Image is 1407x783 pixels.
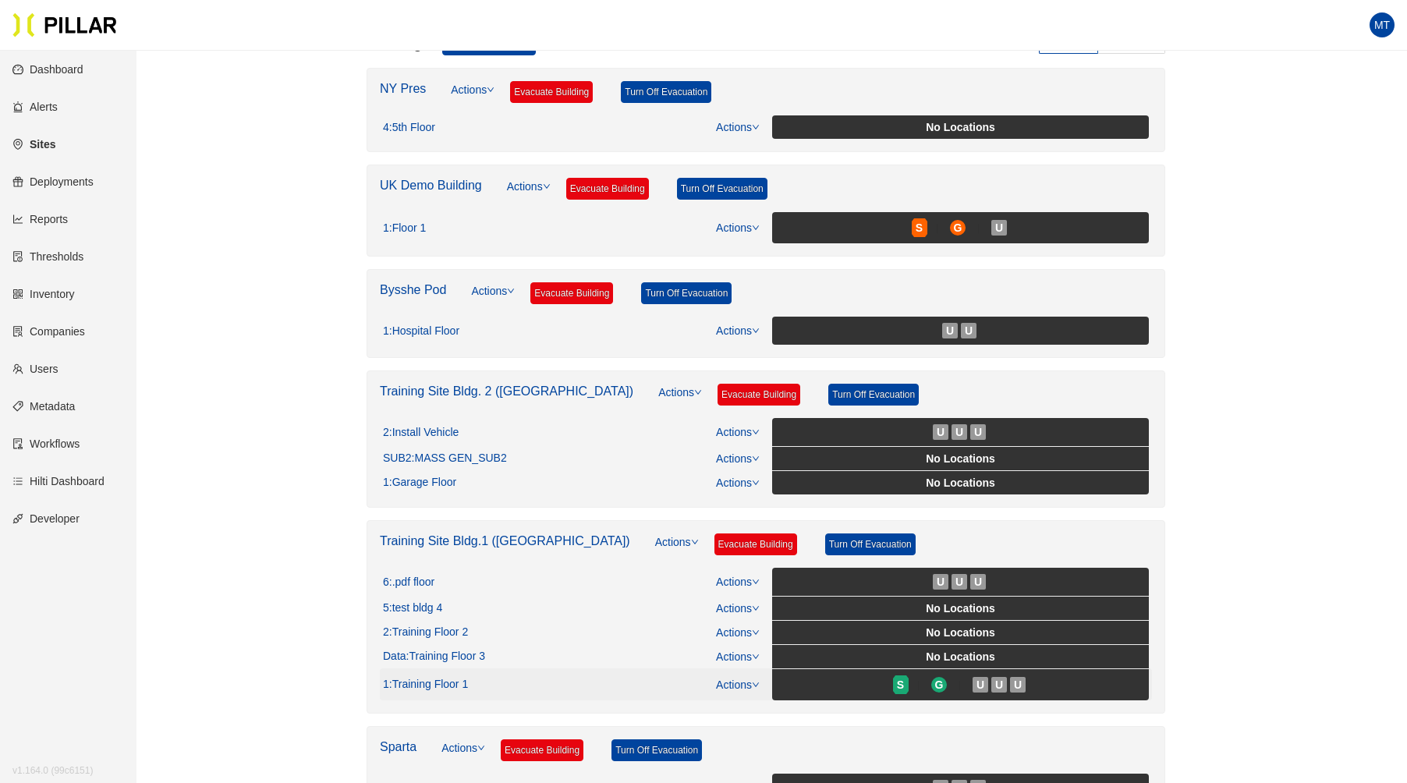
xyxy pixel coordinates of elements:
[1374,12,1390,37] span: MT
[677,178,767,200] a: Turn Off Evacuation
[937,423,944,441] span: U
[752,578,760,586] span: down
[389,121,435,135] span: : 5th Floor
[752,629,760,636] span: down
[477,744,485,752] span: down
[383,601,442,615] div: 5
[965,322,973,339] span: U
[383,576,434,590] div: 6
[716,452,760,465] a: Actions
[380,740,416,753] a: Sparta
[825,533,916,555] a: Turn Off Evacuation
[389,221,426,236] span: : Floor 1
[530,282,613,304] a: Evacuate Building
[406,650,485,664] span: : Training Floor 3
[12,250,83,263] a: exceptionThresholds
[716,426,760,438] a: Actions
[12,325,85,338] a: solutionCompanies
[775,474,1146,491] div: No Locations
[507,287,515,295] span: down
[543,182,551,190] span: down
[955,423,963,441] span: U
[716,626,760,639] a: Actions
[389,625,468,640] span: : Training Floor 2
[775,648,1146,665] div: No Locations
[752,327,760,335] span: down
[12,438,80,450] a: auditWorkflows
[383,678,468,692] div: 1
[507,178,551,212] a: Actions
[12,175,94,188] a: giftDeployments
[954,219,962,236] span: G
[389,324,459,338] span: : Hospital Floor
[752,653,760,661] span: down
[389,678,468,692] span: : Training Floor 1
[380,534,630,547] a: Training Site Bldg.1 ([GEOGRAPHIC_DATA])
[380,82,426,95] a: NY Pres
[501,739,583,761] a: Evacuate Building
[380,283,446,296] a: Bysshe Pod
[383,452,507,466] div: SUB2
[752,123,760,131] span: down
[935,676,944,693] span: G
[955,573,963,590] span: U
[716,477,760,489] a: Actions
[641,282,732,304] a: Turn Off Evacuation
[916,219,923,236] span: S
[611,739,702,761] a: Turn Off Evacuation
[1014,676,1022,693] span: U
[716,576,760,588] a: Actions
[716,602,760,615] a: Actions
[12,12,117,37] a: Pillar Technologies
[389,601,443,615] span: : test bldg 4
[380,179,482,192] a: UK Demo Building
[976,676,984,693] span: U
[383,121,435,135] div: 4
[691,538,699,546] span: down
[383,426,459,440] div: 2
[471,282,515,317] a: Actions
[12,138,55,151] a: environmentSites
[12,63,83,76] a: dashboardDashboard
[658,384,702,418] a: Actions
[380,384,633,398] a: Training Site Bldg. 2 ([GEOGRAPHIC_DATA])
[412,452,507,466] span: : MASS GEN_SUB2
[389,576,434,590] span: : .pdf floor
[383,324,459,338] div: 1
[775,624,1146,641] div: No Locations
[12,288,75,300] a: qrcodeInventory
[441,739,485,774] a: Actions
[12,213,68,225] a: line-chartReports
[995,676,1003,693] span: U
[716,121,760,133] a: Actions
[12,363,58,375] a: teamUsers
[775,600,1146,617] div: No Locations
[621,81,711,103] a: Turn Off Evacuation
[752,455,760,462] span: down
[694,388,702,396] span: down
[897,676,904,693] span: S
[974,423,982,441] span: U
[828,384,919,406] a: Turn Off Evacuation
[487,86,494,94] span: down
[714,533,797,555] a: Evacuate Building
[383,476,456,490] div: 1
[12,475,105,487] a: barsHilti Dashboard
[510,81,593,103] a: Evacuate Building
[752,224,760,232] span: down
[716,221,760,234] a: Actions
[383,625,468,640] div: 2
[995,219,1003,236] span: U
[566,178,649,200] a: Evacuate Building
[775,450,1146,467] div: No Locations
[716,678,760,691] a: Actions
[389,426,459,440] span: : Install Vehicle
[718,384,800,406] a: Evacuate Building
[451,81,494,115] a: Actions
[389,476,456,490] span: : Garage Floor
[752,604,760,612] span: down
[775,119,1146,136] div: No Locations
[12,101,58,113] a: alertAlerts
[716,650,760,663] a: Actions
[974,573,982,590] span: U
